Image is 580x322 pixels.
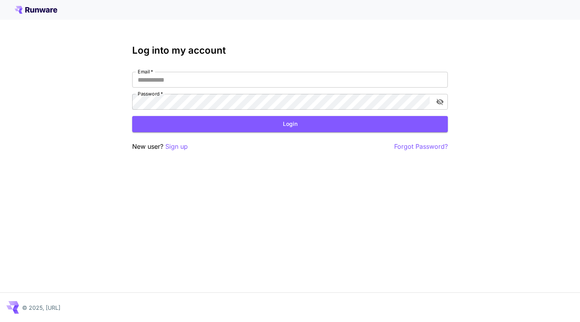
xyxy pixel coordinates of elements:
[138,90,163,97] label: Password
[132,45,448,56] h3: Log into my account
[22,303,60,312] p: © 2025, [URL]
[394,142,448,152] button: Forgot Password?
[138,68,153,75] label: Email
[132,142,188,152] p: New user?
[165,142,188,152] button: Sign up
[132,116,448,132] button: Login
[433,95,447,109] button: toggle password visibility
